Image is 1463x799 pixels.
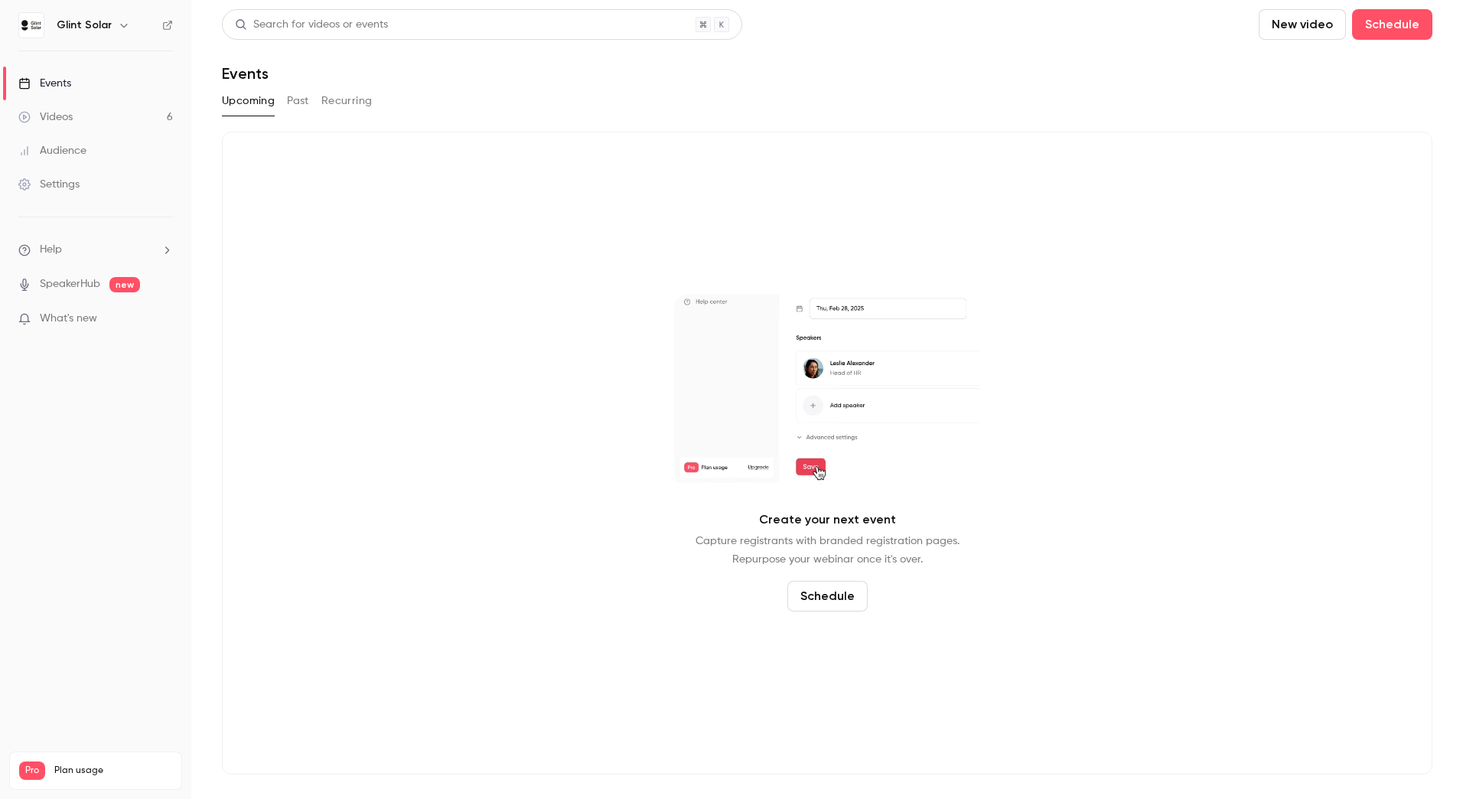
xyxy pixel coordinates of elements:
button: Recurring [321,89,373,113]
div: Settings [18,177,80,192]
button: Upcoming [222,89,275,113]
div: Search for videos or events [235,17,388,33]
p: Capture registrants with branded registration pages. Repurpose your webinar once it's over. [696,532,960,569]
iframe: Noticeable Trigger [155,312,173,326]
button: Past [287,89,309,113]
span: Pro [19,761,45,780]
div: Audience [18,143,86,158]
button: Schedule [1352,9,1432,40]
p: Create your next event [759,510,896,529]
li: help-dropdown-opener [18,242,173,258]
span: What's new [40,311,97,327]
div: Events [18,76,71,91]
span: Help [40,242,62,258]
div: Videos [18,109,73,125]
button: Schedule [787,581,868,611]
span: Plan usage [54,765,172,777]
h1: Events [222,64,269,83]
img: Glint Solar [19,13,44,38]
a: SpeakerHub [40,276,100,292]
button: New video [1259,9,1346,40]
h6: Glint Solar [57,18,112,33]
span: new [109,277,140,292]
